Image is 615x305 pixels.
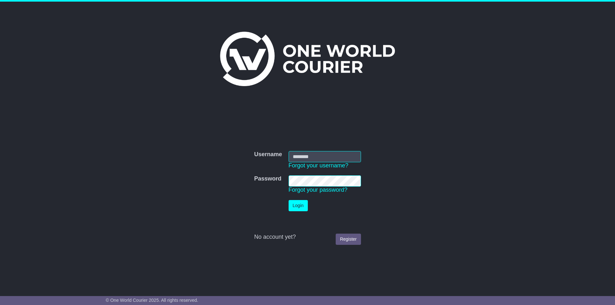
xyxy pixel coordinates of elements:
label: Username [254,151,282,158]
a: Forgot your username? [289,162,348,169]
img: One World [220,32,395,86]
div: No account yet? [254,234,361,241]
a: Register [336,234,361,245]
button: Login [289,200,308,211]
label: Password [254,175,281,182]
a: Forgot your password? [289,187,348,193]
span: © One World Courier 2025. All rights reserved. [106,298,198,303]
